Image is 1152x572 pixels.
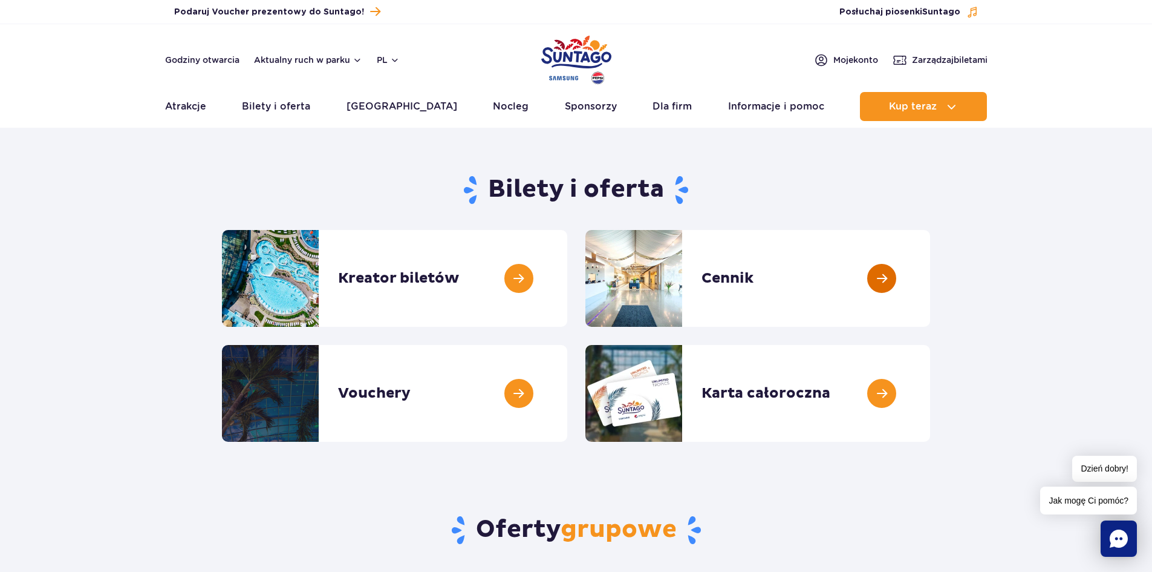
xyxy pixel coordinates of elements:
[833,54,878,66] span: Moje konto
[347,92,457,121] a: [GEOGRAPHIC_DATA]
[1072,456,1137,482] span: Dzień dobry!
[565,92,617,121] a: Sponsorzy
[174,6,364,18] span: Podaruj Voucher prezentowy do Suntago!
[242,92,310,121] a: Bilety i oferta
[165,92,206,121] a: Atrakcje
[222,514,930,546] h2: Oferty
[860,92,987,121] button: Kup teraz
[222,174,930,206] h1: Bilety i oferta
[1040,487,1137,514] span: Jak mogę Ci pomóc?
[561,514,677,545] span: grupowe
[1101,521,1137,557] div: Chat
[541,30,611,86] a: Park of Poland
[728,92,824,121] a: Informacje i pomoc
[165,54,239,66] a: Godziny otwarcia
[254,55,362,65] button: Aktualny ruch w parku
[893,53,988,67] a: Zarządzajbiletami
[839,6,978,18] button: Posłuchaj piosenkiSuntago
[377,54,400,66] button: pl
[652,92,692,121] a: Dla firm
[889,101,937,112] span: Kup teraz
[922,8,960,16] span: Suntago
[174,4,380,20] a: Podaruj Voucher prezentowy do Suntago!
[912,54,988,66] span: Zarządzaj biletami
[814,53,878,67] a: Mojekonto
[493,92,529,121] a: Nocleg
[839,6,960,18] span: Posłuchaj piosenki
